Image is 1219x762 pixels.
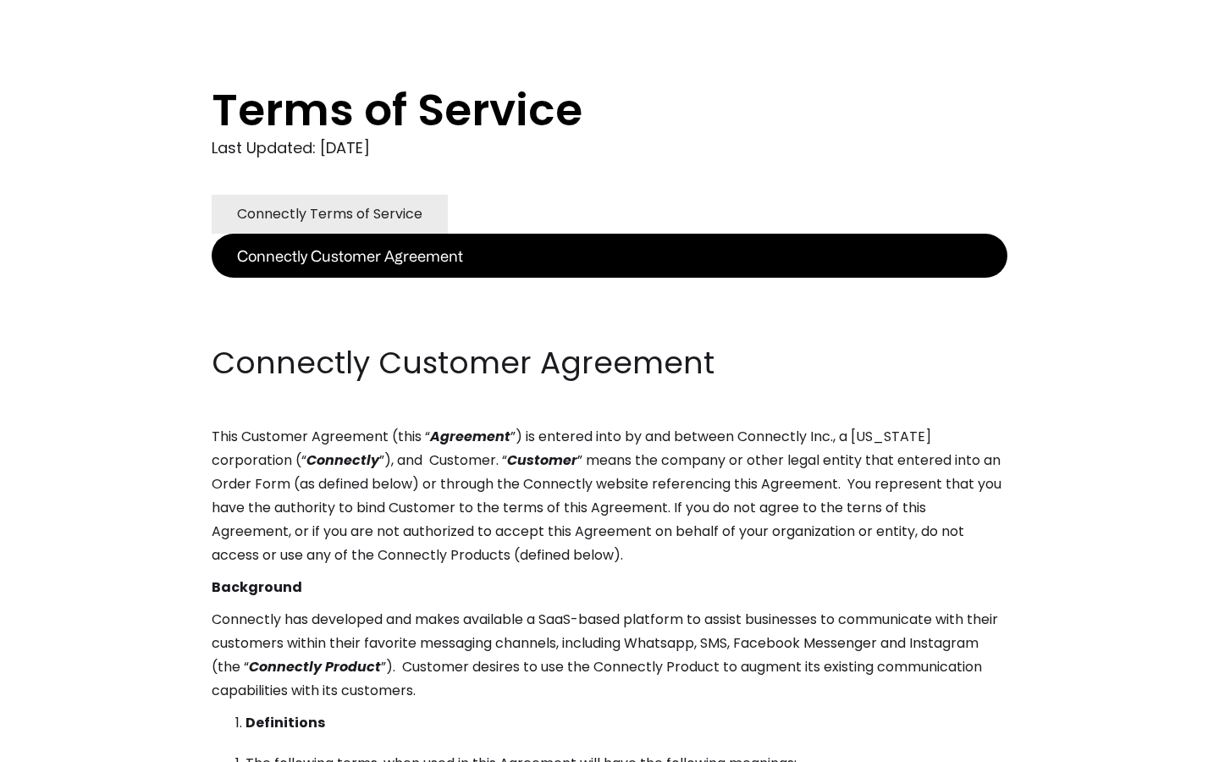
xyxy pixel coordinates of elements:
[212,278,1007,301] p: ‍
[212,608,1007,703] p: Connectly has developed and makes available a SaaS-based platform to assist businesses to communi...
[237,202,422,226] div: Connectly Terms of Service
[212,135,1007,161] div: Last Updated: [DATE]
[507,450,577,470] em: Customer
[306,450,379,470] em: Connectly
[245,713,325,732] strong: Definitions
[212,425,1007,567] p: This Customer Agreement (this “ ”) is entered into by and between Connectly Inc., a [US_STATE] co...
[212,310,1007,334] p: ‍
[430,427,510,446] em: Agreement
[237,244,463,268] div: Connectly Customer Agreement
[212,85,940,135] h1: Terms of Service
[212,342,1007,384] h2: Connectly Customer Agreement
[212,577,302,597] strong: Background
[17,731,102,756] aside: Language selected: English
[34,732,102,756] ul: Language list
[249,657,381,676] em: Connectly Product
